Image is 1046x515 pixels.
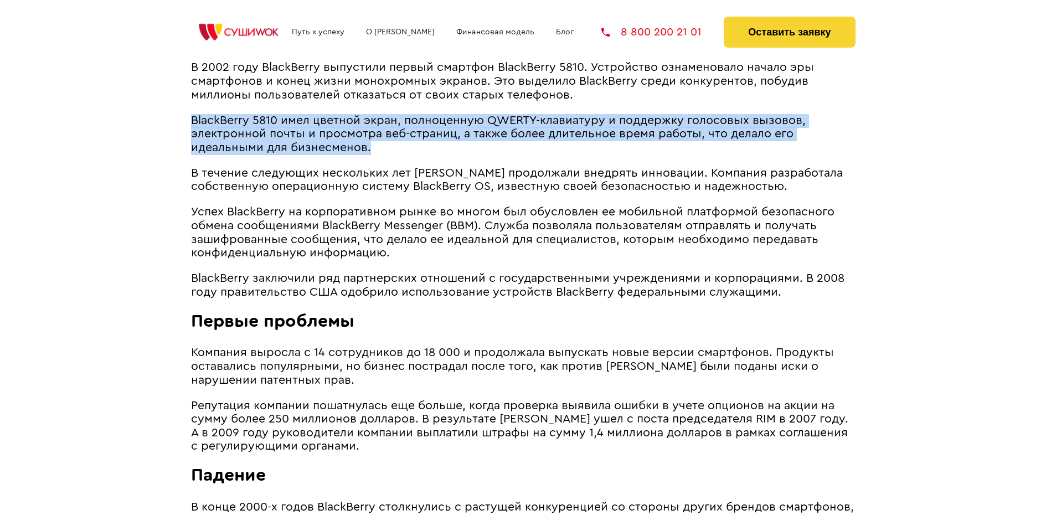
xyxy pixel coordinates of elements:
span: Успех BlackBerry на корпоративном рынке во многом был обусловлен ее мобильной платформой безопасн... [191,206,834,259]
a: Путь к успеху [292,28,344,37]
span: Первые проблемы [191,312,354,330]
span: BlackBerry 5810 имел цветной экран, полноценную QWERTY-клавиатуру и поддержку голосовых вызовов, ... [191,115,806,153]
span: В течение следующих нескольких лет [PERSON_NAME] продолжали внедрять инновации. Компания разработ... [191,167,843,193]
span: В 2002 году BlackBerry выпустили первый смартфон BlackBerry 5810. Устройство ознаменовало начало ... [191,61,814,100]
span: BlackBerry заключили ряд партнерских отношений с государственными учреждениями и корпорациями. В ... [191,272,844,298]
button: Оставить заявку [724,17,855,48]
span: Падение [191,466,266,484]
a: Блог [556,28,574,37]
a: 8 800 200 21 01 [601,27,702,38]
span: Репутация компании пошатнулась еще больше, когда проверка выявила ошибки в учете опционов на акци... [191,400,848,452]
a: О [PERSON_NAME] [366,28,435,37]
span: 8 800 200 21 01 [621,27,702,38]
span: Компания выросла с 14 сотрудников до 18 000 и продолжала выпускать новые версии смартфонов. Проду... [191,347,834,385]
a: Финансовая модель [456,28,534,37]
